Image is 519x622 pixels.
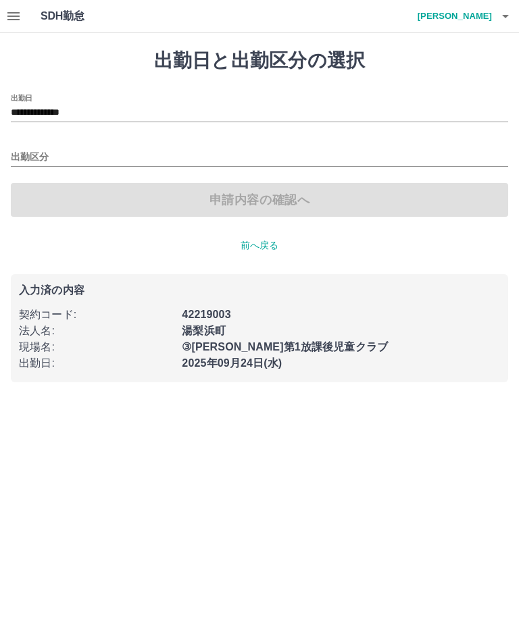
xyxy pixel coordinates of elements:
[11,93,32,103] label: 出勤日
[19,355,174,371] p: 出勤日 :
[182,325,226,336] b: 湯梨浜町
[11,238,508,253] p: 前へ戻る
[19,323,174,339] p: 法人名 :
[19,339,174,355] p: 現場名 :
[11,49,508,72] h1: 出勤日と出勤区分の選択
[19,285,500,296] p: 入力済の内容
[182,357,282,369] b: 2025年09月24日(水)
[182,309,230,320] b: 42219003
[182,341,388,353] b: ③[PERSON_NAME]第1放課後児童クラブ
[19,307,174,323] p: 契約コード :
